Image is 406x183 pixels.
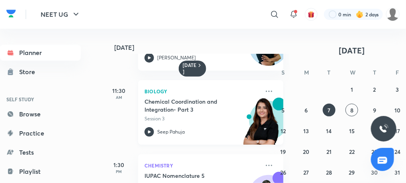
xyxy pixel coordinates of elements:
abbr: Sunday [282,69,285,76]
abbr: Thursday [373,69,376,76]
abbr: October 2, 2025 [373,86,376,93]
button: October 3, 2025 [391,83,404,96]
button: October 7, 2025 [323,104,336,116]
p: Session 3 [144,115,260,122]
button: NEET UG [36,6,86,22]
button: October 26, 2025 [277,166,290,179]
p: Biology [144,87,260,96]
abbr: October 17, 2025 [395,127,400,135]
abbr: October 16, 2025 [372,127,377,135]
h4: [DATE] [114,44,291,51]
button: October 19, 2025 [277,145,290,158]
abbr: Monday [304,69,309,76]
abbr: October 29, 2025 [349,169,355,176]
button: October 20, 2025 [300,145,312,158]
p: [PERSON_NAME] [157,54,196,61]
p: Seep Pahuja [157,128,185,136]
h5: 11:30 [103,87,135,95]
abbr: October 21, 2025 [326,148,332,155]
img: streak [356,10,364,18]
p: PM [103,169,135,174]
abbr: October 19, 2025 [281,148,286,155]
button: October 14, 2025 [323,124,336,137]
p: AM [103,95,135,100]
button: October 30, 2025 [368,166,381,179]
button: October 1, 2025 [345,83,358,96]
img: ttu [379,124,388,134]
button: avatar [305,8,318,21]
button: October 12, 2025 [277,124,290,137]
abbr: Wednesday [350,69,355,76]
button: October 8, 2025 [345,104,358,116]
span: [DATE] [339,45,365,56]
h5: Chemical Coordination and Integration- Part 3 [144,98,244,114]
img: VAISHNAVI DWIVEDI [386,8,400,21]
abbr: October 22, 2025 [349,148,355,155]
button: October 16, 2025 [368,124,381,137]
button: October 24, 2025 [391,145,404,158]
abbr: October 8, 2025 [350,106,353,114]
div: Store [19,67,40,77]
button: October 29, 2025 [345,166,358,179]
abbr: October 24, 2025 [394,148,400,155]
img: unacademy [240,98,283,153]
abbr: October 28, 2025 [326,169,332,176]
img: Company Logo [6,8,16,20]
abbr: October 10, 2025 [394,106,400,114]
abbr: October 9, 2025 [373,106,376,114]
abbr: October 1, 2025 [351,86,353,93]
button: October 9, 2025 [368,104,381,116]
button: October 10, 2025 [391,104,404,116]
abbr: October 12, 2025 [281,127,286,135]
abbr: Friday [396,69,399,76]
button: October 13, 2025 [300,124,312,137]
abbr: October 13, 2025 [303,127,309,135]
button: October 17, 2025 [391,124,404,137]
button: October 5, 2025 [277,104,290,116]
abbr: October 6, 2025 [304,106,308,114]
h5: IUPAC Nomenclature 5 [144,172,244,180]
h5: 1:30 [103,161,135,169]
abbr: October 20, 2025 [303,148,309,155]
abbr: October 5, 2025 [282,106,285,114]
a: Company Logo [6,8,16,22]
abbr: October 3, 2025 [396,86,399,93]
img: avatar [308,11,315,18]
button: October 15, 2025 [345,124,358,137]
button: October 27, 2025 [300,166,312,179]
abbr: October 14, 2025 [326,127,332,135]
abbr: October 7, 2025 [328,106,330,114]
abbr: October 26, 2025 [280,169,286,176]
abbr: October 31, 2025 [395,169,400,176]
p: Chemistry [144,161,260,170]
button: October 6, 2025 [300,104,312,116]
button: October 2, 2025 [368,83,381,96]
button: October 23, 2025 [368,145,381,158]
h6: [DATE] [183,62,197,75]
abbr: October 23, 2025 [372,148,378,155]
button: October 22, 2025 [345,145,358,158]
abbr: October 27, 2025 [303,169,309,176]
button: October 28, 2025 [323,166,336,179]
abbr: October 30, 2025 [371,169,378,176]
button: October 31, 2025 [391,166,404,179]
button: October 21, 2025 [323,145,336,158]
abbr: October 15, 2025 [349,127,355,135]
abbr: Tuesday [328,69,331,76]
